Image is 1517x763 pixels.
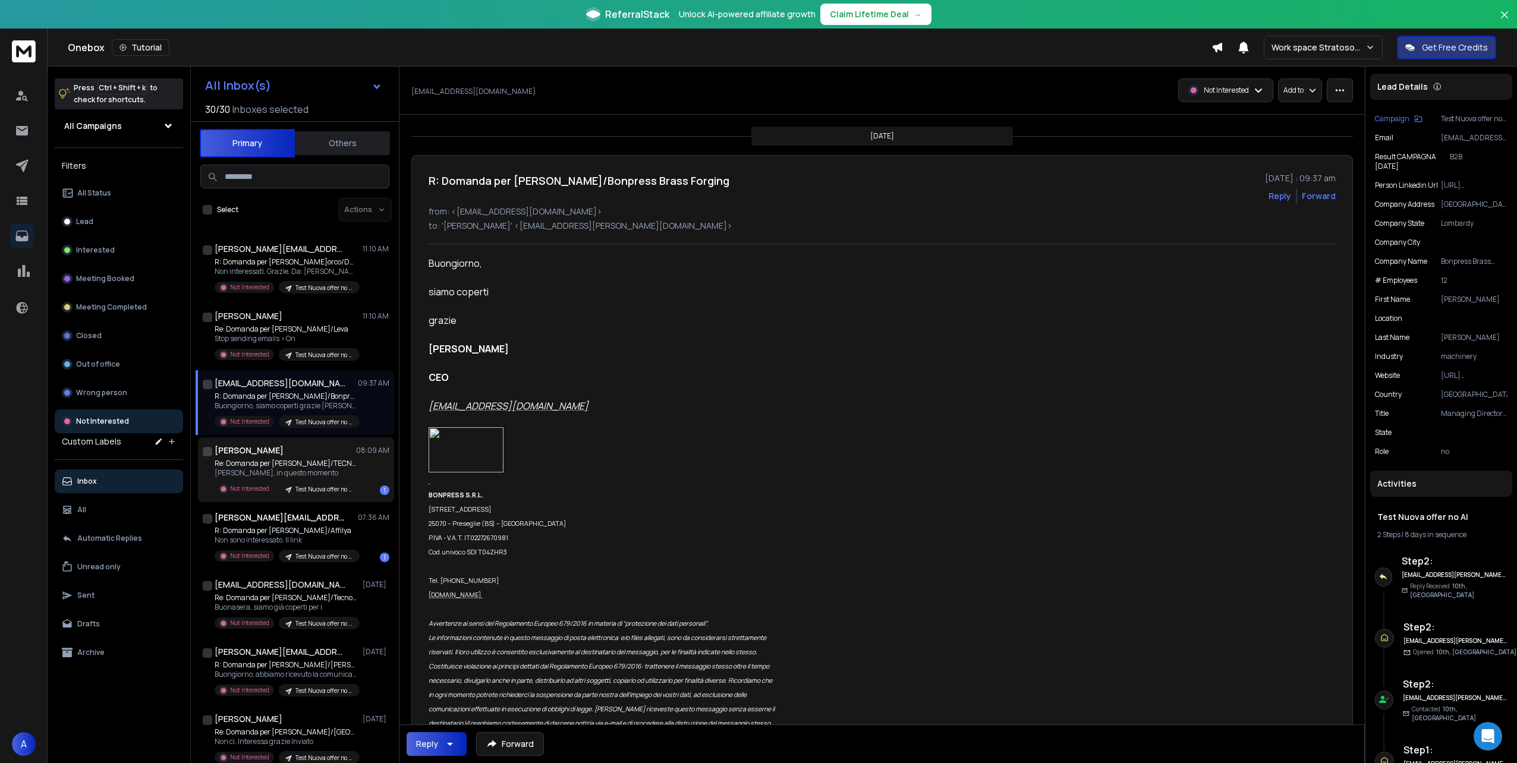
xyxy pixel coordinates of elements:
p: Unread only [77,562,121,572]
p: Test Nuova offer no AI [295,552,353,561]
button: Claim Lifetime Deal→ [820,4,931,25]
h1: [EMAIL_ADDRESS][DOMAIN_NAME] [215,579,345,591]
p: Closed [76,331,102,340]
p: industry [1375,352,1403,361]
button: Drafts [55,612,183,636]
p: Company City [1375,238,1420,247]
h6: Step 2 : [1403,620,1516,634]
p: [DATE] [363,714,389,724]
p: Non sono interessato. Il link [215,535,357,545]
span: siamo coperti [429,285,489,298]
span: 25070 – Preseglie (BS) – [GEOGRAPHIC_DATA] [429,519,566,528]
p: [EMAIL_ADDRESS][DOMAIN_NAME] [1441,133,1507,143]
p: Lead [76,217,93,226]
div: Activities [1370,471,1512,497]
p: All Status [77,188,111,198]
span: 10th, [GEOGRAPHIC_DATA] [1436,648,1516,656]
h1: [PERSON_NAME] [215,310,282,322]
p: Person Linkedin Url [1375,181,1438,190]
button: Campaign [1375,114,1422,124]
h1: Test Nuova offer no AI [1377,511,1505,523]
button: Get Free Credits [1397,36,1496,59]
p: [DATE] [363,647,389,657]
h1: [EMAIL_ADDRESS][DOMAIN_NAME] [215,377,345,389]
p: Company State [1375,219,1424,228]
h1: [PERSON_NAME][EMAIL_ADDRESS][DOMAIN_NAME] [215,512,345,524]
p: Not Interested [230,753,269,762]
h1: [PERSON_NAME][EMAIL_ADDRESS][DOMAIN_NAME] [215,646,345,658]
p: machinery [1441,352,1507,361]
p: Not Interested [230,417,269,426]
p: Test Nuova offer no AI [295,283,353,292]
div: 1 [380,553,389,562]
span: 8 days in sequence [1405,529,1466,540]
p: 11:10 AM [363,244,389,254]
span: ReferralStack [605,7,669,21]
p: Meeting Completed [76,302,147,312]
button: Primary [200,129,295,157]
button: Reply [1269,190,1291,202]
p: Contacted [1412,705,1517,723]
p: R: Domanda per [PERSON_NAME]/[PERSON_NAME] [215,660,357,670]
p: Not Interested [230,350,269,359]
p: Drafts [77,619,100,629]
h3: Custom Labels [62,436,121,447]
p: Automatic Replies [77,534,142,543]
p: Re: Domanda per [PERSON_NAME]/[GEOGRAPHIC_DATA] [215,727,357,737]
p: Company Name [1375,257,1427,266]
p: B2B [1450,152,1507,171]
button: A [12,732,36,756]
h6: [EMAIL_ADDRESS][PERSON_NAME][DOMAIN_NAME] [1402,570,1506,579]
p: Meeting Booked [76,274,134,283]
p: to: '[PERSON_NAME]' <[EMAIL_ADDRESS][PERSON_NAME][DOMAIN_NAME]> [429,220,1336,232]
button: All [55,498,183,522]
a: [EMAIL_ADDRESS][DOMAIN_NAME] [429,399,588,412]
p: Non interessati. Grazie. Da: [PERSON_NAME] [215,267,357,276]
p: Lead Details [1377,81,1428,93]
p: Last Name [1375,333,1409,342]
p: Test Nuova offer no AI [1441,114,1507,124]
p: Managing Director - Amministratore Delegato [1441,409,1507,418]
h6: Step 1 : [1403,743,1507,757]
p: R: Domanda per [PERSON_NAME]/Affilya [215,526,357,535]
p: [DATE] [870,131,894,141]
p: State [1375,428,1392,437]
div: Reply [416,738,438,750]
p: Buongiorno, abbiamo ricevuto la comunicazione [215,670,357,679]
span: grazie [429,314,457,327]
button: Not Interested [55,409,183,433]
p: Test Nuova offer no AI [295,351,353,360]
div: 1 [380,485,389,495]
p: [EMAIL_ADDRESS][DOMAIN_NAME] [411,87,536,96]
p: 12 [1441,276,1507,285]
button: Wrong person [55,381,183,405]
p: website [1375,371,1400,380]
p: Out of office [76,360,120,369]
p: [GEOGRAPHIC_DATA] [1441,390,1507,399]
p: from: <[EMAIL_ADDRESS][DOMAIN_NAME]> [429,206,1336,217]
p: Work space Stratosoftware [1271,42,1365,53]
p: [URL][DOMAIN_NAME] [1441,371,1507,380]
p: [PERSON_NAME] [1441,333,1507,342]
span: Buongiorno, [429,257,482,270]
p: Archive [77,648,105,657]
div: Forward [1302,190,1336,202]
p: no [1441,447,1507,456]
p: Sent [77,591,95,600]
p: Wrong person [76,388,127,398]
button: Archive [55,641,183,664]
button: All Inbox(s) [196,74,392,97]
p: # Employees [1375,276,1417,285]
button: Closed [55,324,183,348]
p: title [1375,409,1389,418]
p: [PERSON_NAME], in questo momento [215,468,357,478]
p: Add to [1283,86,1304,95]
p: 09:37 AM [358,379,389,388]
p: Re: Domanda per [PERSON_NAME]/TECNOCARRELLI [215,459,357,468]
p: Test Nuova offer no AI [295,753,353,762]
p: location [1375,314,1402,323]
div: | [1377,530,1505,540]
span: → [914,8,922,20]
p: [PERSON_NAME] [1441,295,1507,304]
